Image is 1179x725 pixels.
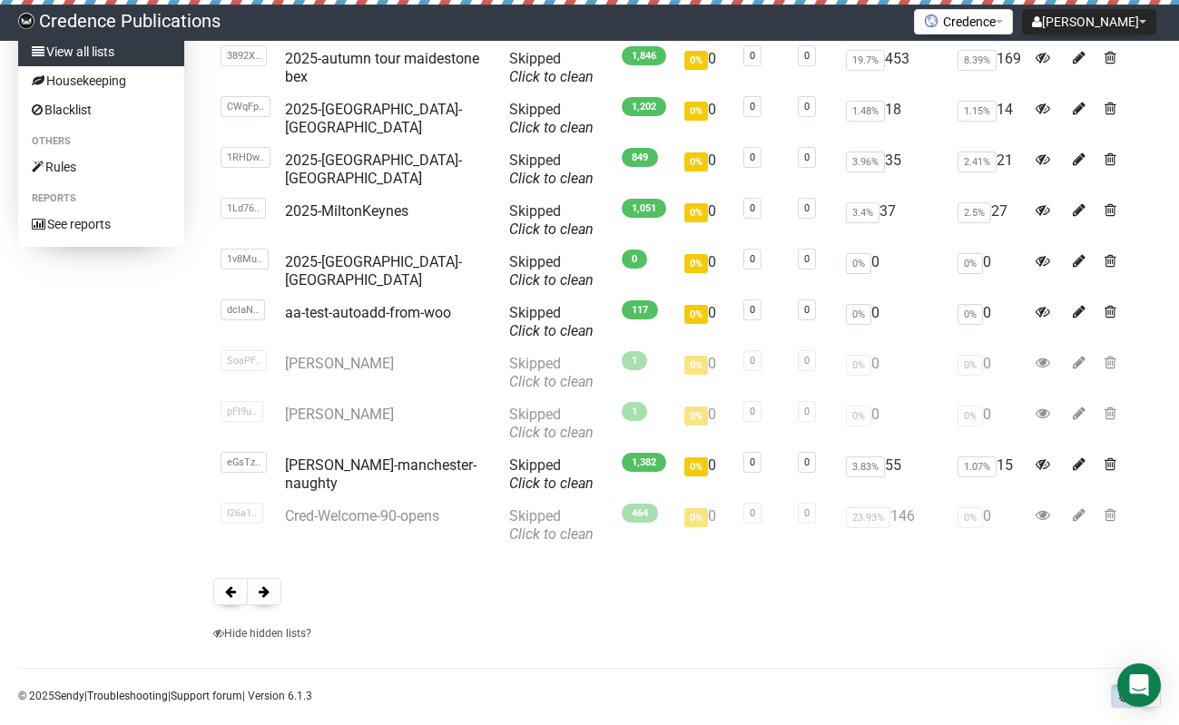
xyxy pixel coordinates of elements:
a: 0 [750,507,755,519]
span: 0% [684,508,708,527]
span: 0% [846,304,871,325]
td: 0 [950,398,1028,449]
td: 0 [677,195,736,246]
span: 2.5% [958,202,991,223]
a: View all lists [18,37,184,66]
a: 0 [750,304,755,316]
a: [PERSON_NAME] [285,355,394,372]
td: 0 [677,246,736,297]
span: 0% [684,356,708,375]
span: 1Ld76.. [221,198,266,219]
a: Click to clean [509,525,594,543]
span: dcIaN.. [221,299,265,320]
span: 0% [958,304,983,325]
button: Credence [914,9,1013,34]
span: 0% [684,407,708,426]
a: Click to clean [509,373,594,390]
li: Reports [18,188,184,210]
a: 0 [804,202,810,214]
a: 0 [750,355,755,367]
td: 0 [839,297,950,348]
td: 453 [839,43,950,93]
a: Click to clean [509,170,594,187]
span: Skipped [509,152,594,187]
span: Skipped [509,253,594,289]
span: 23.93% [846,507,890,528]
td: 0 [950,246,1028,297]
a: 0 [750,50,755,62]
button: [PERSON_NAME] [1022,9,1156,34]
li: Others [18,131,184,152]
td: 0 [677,398,736,449]
span: 1RHDw.. [221,147,270,168]
td: 27 [950,195,1028,246]
span: 0% [846,253,871,274]
td: 0 [677,449,736,500]
span: 1 [622,402,647,421]
span: 0% [958,507,983,528]
span: Skipped [509,202,594,238]
span: 1.48% [846,101,885,122]
span: 0% [684,305,708,324]
a: Click to clean [509,424,594,441]
a: aa-test-autoadd-from-woo [285,304,451,321]
a: 0 [804,507,810,519]
a: Sendy [54,690,84,702]
td: 14 [950,93,1028,144]
td: 0 [839,398,950,449]
span: 8.39% [958,50,997,71]
td: 15 [950,449,1028,500]
span: 0 [622,250,647,269]
a: 0 [750,152,755,163]
span: 1,382 [622,453,666,472]
a: 0 [750,253,755,265]
a: 0 [804,304,810,316]
span: CWqFp.. [221,96,270,117]
a: Rules [18,152,184,181]
td: 0 [950,297,1028,348]
td: 0 [677,144,736,195]
a: 0 [750,456,755,468]
a: 0 [750,406,755,417]
span: SoaPF.. [221,350,267,371]
a: 2025-autumn tour maidestone bex [285,50,479,85]
span: Skipped [509,355,594,390]
span: 0% [684,254,708,273]
span: 1v8Mu.. [221,249,269,269]
a: 2025-MiltonKeynes [285,202,408,220]
span: 2.41% [958,152,997,172]
td: 21 [950,144,1028,195]
td: 169 [950,43,1028,93]
span: 117 [622,300,658,319]
td: 0 [677,93,736,144]
a: Cred-Welcome-90-opens [285,507,439,524]
a: See reports [18,210,184,239]
span: 1,846 [622,46,666,65]
span: 0% [958,406,983,426]
a: Click to clean [509,119,594,136]
span: 849 [622,148,658,167]
td: 18 [839,93,950,144]
span: 0% [684,203,708,222]
td: 55 [839,449,950,500]
span: 1.07% [958,456,997,477]
img: favicons [924,14,938,28]
a: Blacklist [18,95,184,124]
a: Housekeeping [18,66,184,95]
td: 0 [950,348,1028,398]
a: 0 [804,101,810,113]
a: [PERSON_NAME]-manchester-naughty [285,456,477,492]
a: 0 [750,101,755,113]
span: Skipped [509,406,594,441]
a: Troubleshooting [87,690,168,702]
span: Skipped [509,304,594,339]
span: pFI9u.. [221,401,263,422]
img: 014c4fb6c76d8aefd1845f33fd15ecf9 [18,13,34,29]
span: 1,202 [622,97,666,116]
span: Skipped [509,507,594,543]
a: 0 [804,253,810,265]
span: 3.96% [846,152,885,172]
a: Hide hidden lists? [213,627,311,640]
span: 0% [684,152,708,171]
a: Click to clean [509,475,594,492]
